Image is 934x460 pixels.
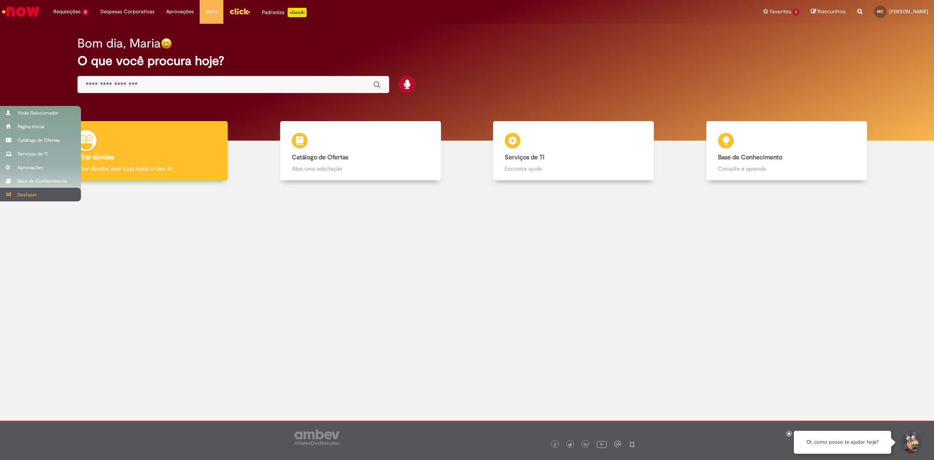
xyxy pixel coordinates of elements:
[614,441,621,448] img: logo_footer_workplace.png
[553,443,557,447] img: logo_footer_facebook.png
[295,429,339,445] img: logo_footer_ambev_rotulo_gray.png
[597,439,607,449] img: logo_footer_youtube.png
[79,165,216,173] p: Tirar dúvidas com Lupi Assist e Gen Ai
[205,8,218,16] span: More
[100,8,154,16] span: Despesas Corporativas
[818,8,846,15] span: Rascunhos
[41,121,254,181] a: Tirar dúvidas Tirar dúvidas com Lupi Assist e Gen Ai
[718,165,855,173] p: Consulte e aprenda
[680,121,894,181] a: Base de Conhecimento Consulte e aprenda
[718,153,782,161] b: Base de Conhecimento
[793,9,799,16] span: 3
[794,431,891,454] div: Oi, como posso te ajudar hoje?
[229,5,250,17] img: click_logo_yellow_360x200.png
[166,8,194,16] span: Aprovações
[79,153,114,161] b: Tirar dúvidas
[629,441,636,448] img: logo_footer_naosei.png
[584,442,588,447] img: logo_footer_linkedin.png
[77,54,857,68] h2: O que você procura hoje?
[292,165,429,173] p: Abra uma solicitação
[161,38,172,49] img: happy-face.png
[770,8,791,16] span: Favoritos
[899,431,922,454] button: Iniciar Conversa de Suporte
[262,8,307,17] div: Padroniza
[889,8,928,15] span: [PERSON_NAME]
[53,8,81,16] span: Requisições
[811,8,846,16] a: Rascunhos
[1,4,41,19] img: ServiceNow
[77,37,161,50] h2: Bom dia, Maria
[82,9,89,16] span: 5
[292,153,348,161] b: Catálogo de Ofertas
[467,121,680,181] a: Serviços de TI Encontre ajuda
[877,9,883,14] span: MC
[254,121,467,181] a: Catálogo de Ofertas Abra uma solicitação
[288,8,307,17] p: +GenAi
[568,443,572,447] img: logo_footer_twitter.png
[505,153,544,161] b: Serviços de TI
[505,165,642,173] p: Encontre ajuda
